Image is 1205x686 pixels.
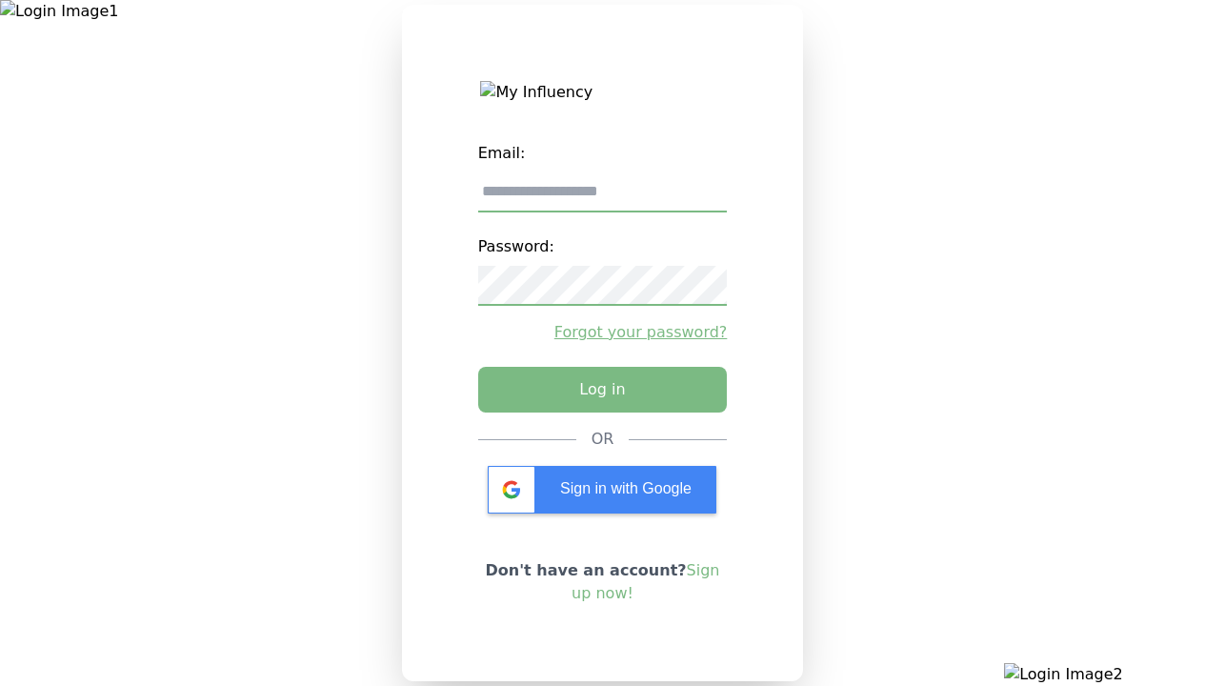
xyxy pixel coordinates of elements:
[478,559,728,605] p: Don't have an account?
[1004,663,1205,686] img: Login Image2
[478,321,728,344] a: Forgot your password?
[488,466,716,514] div: Sign in with Google
[478,367,728,413] button: Log in
[478,228,728,266] label: Password:
[480,81,724,104] img: My Influency
[592,428,614,451] div: OR
[478,134,728,172] label: Email:
[560,480,692,496] span: Sign in with Google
